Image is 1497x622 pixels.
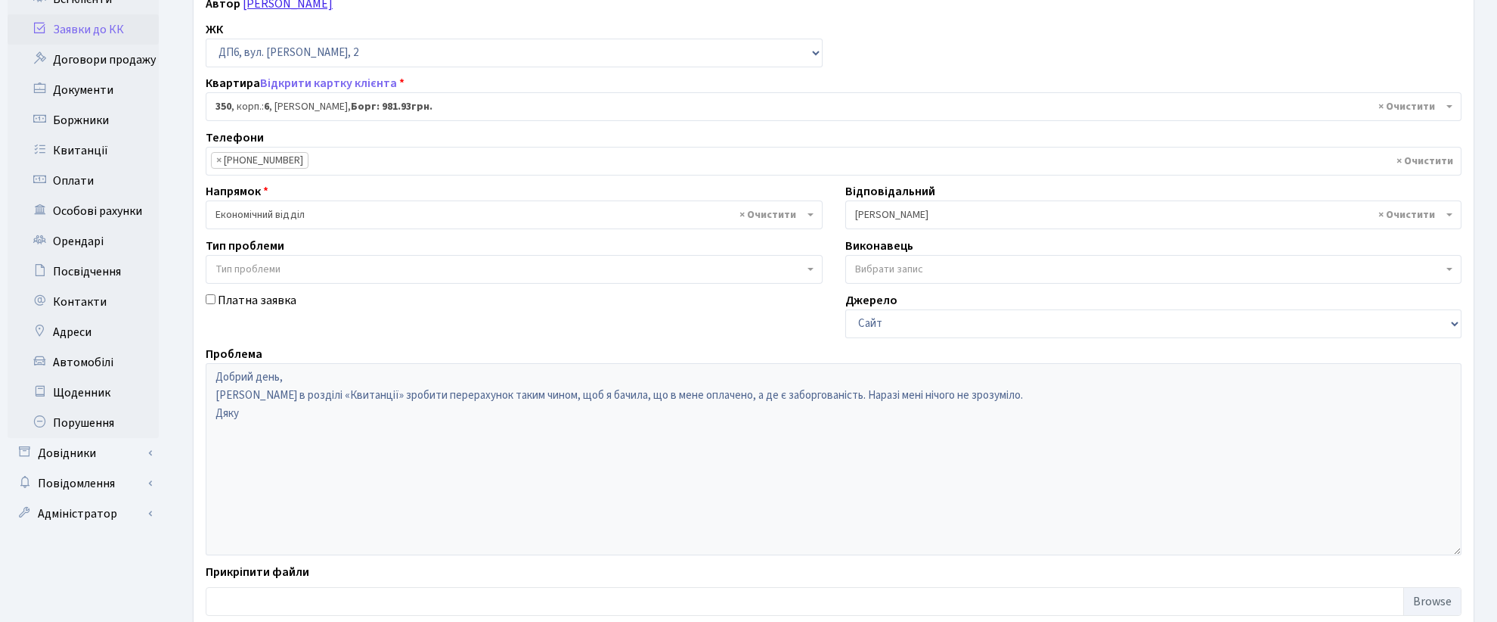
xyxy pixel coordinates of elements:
[206,201,823,229] span: Економічний відділ
[739,207,796,222] span: Видалити всі елементи
[845,237,913,255] label: Виконавець
[8,438,159,468] a: Довідники
[215,99,1443,114] span: <b>350</b>, корп.: <b>6</b>, Бойчук Ольга Ярославівна, <b>Борг: 981.93грн.</b>
[215,99,231,114] b: 350
[845,201,1462,229] span: Корчун І.С.
[8,135,159,166] a: Квитанції
[1378,99,1435,114] span: Видалити всі елементи
[8,105,159,135] a: Боржники
[8,257,159,287] a: Посвідчення
[1378,207,1435,222] span: Видалити всі елементи
[8,317,159,347] a: Адреси
[8,75,159,105] a: Документи
[8,408,159,438] a: Порушення
[845,182,935,201] label: Відповідальний
[1396,154,1453,169] span: Видалити всі елементи
[845,291,897,309] label: Джерело
[855,207,1443,222] span: Корчун І.С.
[206,237,284,255] label: Тип проблеми
[206,182,268,201] label: Напрямок
[264,99,269,114] b: 6
[8,378,159,408] a: Щоденник
[206,345,262,363] label: Проблема
[206,92,1461,121] span: <b>350</b>, корп.: <b>6</b>, Бойчук Ольга Ярославівна, <b>Борг: 981.93грн.</b>
[216,153,222,168] span: ×
[206,74,404,92] label: Квартира
[8,166,159,196] a: Оплати
[8,468,159,499] a: Повідомлення
[351,99,432,114] b: Борг: 981.93грн.
[215,262,280,277] span: Тип проблеми
[215,207,804,222] span: Економічний відділ
[8,226,159,257] a: Орендарі
[8,196,159,226] a: Особові рахунки
[206,363,1461,555] textarea: Добрий день, [PERSON_NAME] в розділі «Квитанції» зробити перерахунок таким чином, щоб я бачила, щ...
[206,563,309,581] label: Прикріпити файли
[8,45,159,75] a: Договори продажу
[206,129,264,147] label: Телефони
[855,262,923,277] span: Вибрати запис
[218,291,296,309] label: Платна заявка
[260,75,397,92] a: Відкрити картку клієнта
[8,347,159,378] a: Автомобілі
[206,20,223,39] label: ЖК
[8,287,159,317] a: Контакти
[8,499,159,529] a: Адміністратор
[211,152,308,169] li: 050-018-88-01
[8,14,159,45] a: Заявки до КК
